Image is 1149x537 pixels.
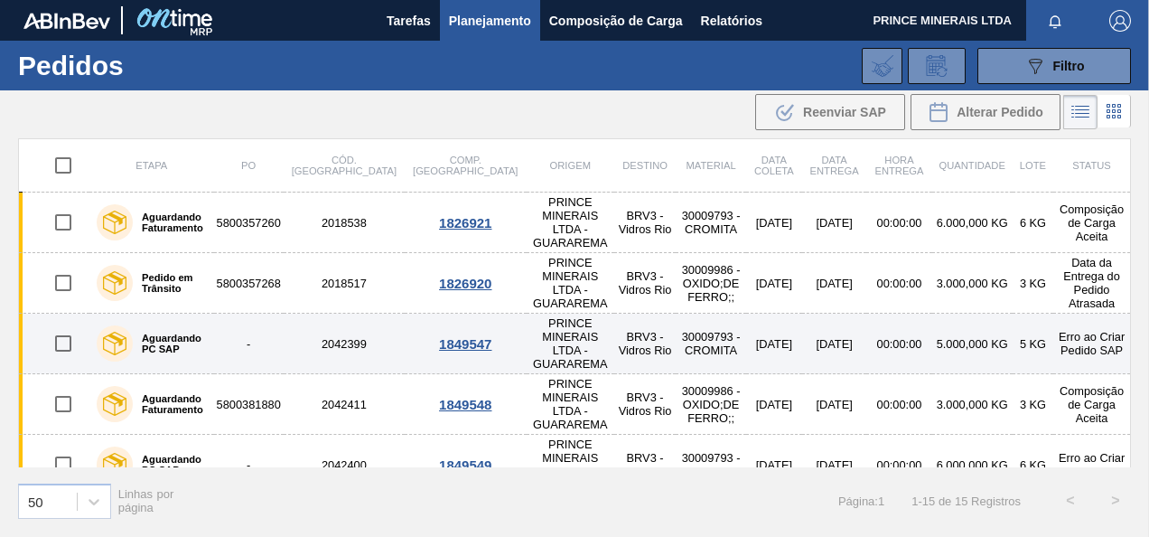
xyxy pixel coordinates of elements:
td: Erro ao Criar Pedido SAP [1053,314,1130,374]
span: Filtro [1053,59,1085,73]
td: PRINCE MINERAIS LTDA - GUARAREMA [527,435,614,495]
div: 1826921 [407,215,524,231]
td: [DATE] [746,314,802,374]
label: Aguardando Faturamento [133,393,207,415]
td: 00:00:00 [866,314,931,374]
td: 5 KG [1013,314,1053,374]
span: Destino [622,160,668,171]
td: Composição de Carga Aceita [1053,193,1130,253]
span: Página : 1 [838,495,884,508]
td: 6.000,000 KG [932,435,1013,495]
h1: Pedidos [18,55,267,76]
td: BRV3 - Vidros Rio [614,435,676,495]
td: 2018538 [284,193,405,253]
td: Composição de Carga Aceita [1053,374,1130,435]
span: Status [1072,160,1110,171]
td: 30009986 - OXIDO;DE FERRO;; [676,374,746,435]
a: Pedido em Trânsito58003572682018517PRINCE MINERAIS LTDA - GUARAREMABRV3 - Vidros Rio30009986 - OX... [19,253,1131,314]
td: [DATE] [746,374,802,435]
div: Solicitação de Revisão de Pedidos [908,48,966,84]
span: Lote [1020,160,1046,171]
td: 6.000,000 KG [932,193,1013,253]
td: 00:00:00 [866,374,931,435]
span: Origem [550,160,591,171]
td: 2042411 [284,374,405,435]
td: PRINCE MINERAIS LTDA - GUARAREMA [527,374,614,435]
span: 1 - 15 de 15 Registros [911,495,1021,508]
td: PRINCE MINERAIS LTDA - GUARAREMA [527,253,614,314]
td: 6 KG [1013,193,1053,253]
td: BRV3 - Vidros Rio [614,314,676,374]
div: 1849549 [407,457,524,473]
a: Aguardando PC SAP-2042400PRINCE MINERAIS LTDA - GUARAREMABRV3 - Vidros Rio30009793 - CROMITA[DATE... [19,435,1131,495]
span: Linhas por página [118,487,174,514]
td: 30009793 - CROMITA [676,435,746,495]
img: TNhmsLtSVTkK8tSr43FrP2fwEKptu5GPRR3wAAAABJRU5ErkJggg== [23,13,110,29]
div: 50 [28,494,43,509]
td: PRINCE MINERAIS LTDA - GUARAREMA [527,314,614,374]
a: Aguardando Faturamento58003572602018538PRINCE MINERAIS LTDA - GUARAREMABRV3 - Vidros Rio30009793 ... [19,193,1131,253]
td: [DATE] [802,193,867,253]
td: [DATE] [746,253,802,314]
img: Logout [1109,10,1131,32]
label: Aguardando Faturamento [133,212,207,233]
button: > [1093,478,1138,523]
span: PO [241,160,256,171]
a: Aguardando Faturamento58003818802042411PRINCE MINERAIS LTDA - GUARAREMABRV3 - Vidros Rio30009986 ... [19,374,1131,435]
td: 6 KG [1013,435,1053,495]
td: 2042399 [284,314,405,374]
button: Filtro [977,48,1131,84]
span: Composição de Carga [549,10,683,32]
td: 00:00:00 [866,435,931,495]
td: BRV3 - Vidros Rio [614,374,676,435]
button: Notificações [1026,8,1084,33]
td: 3.000,000 KG [932,374,1013,435]
span: Hora Entrega [874,155,923,176]
span: Planejamento [449,10,531,32]
td: 30009793 - CROMITA [676,193,746,253]
span: Comp. [GEOGRAPHIC_DATA] [413,155,518,176]
td: [DATE] [802,374,867,435]
td: BRV3 - Vidros Rio [614,193,676,253]
div: 1826920 [407,276,524,291]
td: 5800357260 [214,193,284,253]
td: 3 KG [1013,253,1053,314]
span: Data coleta [754,155,794,176]
span: Material [687,160,736,171]
label: Aguardando PC SAP [133,454,207,476]
td: [DATE] [802,435,867,495]
td: 2042400 [284,435,405,495]
td: BRV3 - Vidros Rio [614,253,676,314]
span: Reenviar SAP [803,105,886,119]
div: 1849548 [407,397,524,412]
td: Data da Entrega do Pedido Atrasada [1053,253,1130,314]
td: [DATE] [746,435,802,495]
span: Etapa [135,160,167,171]
div: 1849547 [407,336,524,352]
td: 3 KG [1013,374,1053,435]
td: 5800357268 [214,253,284,314]
div: Reenviar SAP [755,94,905,130]
div: Alterar Pedido [911,94,1060,130]
td: 3.000,000 KG [932,253,1013,314]
td: [DATE] [802,253,867,314]
span: Cód. [GEOGRAPHIC_DATA] [292,155,397,176]
button: < [1048,478,1093,523]
td: 30009986 - OXIDO;DE FERRO;; [676,253,746,314]
span: Relatórios [701,10,762,32]
td: PRINCE MINERAIS LTDA - GUARAREMA [527,193,614,253]
td: 00:00:00 [866,253,931,314]
div: Visão em Lista [1063,95,1098,129]
span: Alterar Pedido [957,105,1043,119]
td: 2018517 [284,253,405,314]
div: Visão em Cards [1098,95,1131,129]
td: 5.000,000 KG [932,314,1013,374]
label: Aguardando PC SAP [133,333,207,354]
span: Tarefas [387,10,431,32]
td: - [214,314,284,374]
td: 5800381880 [214,374,284,435]
span: Data entrega [810,155,859,176]
td: Erro ao Criar Pedido SAP [1053,435,1130,495]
